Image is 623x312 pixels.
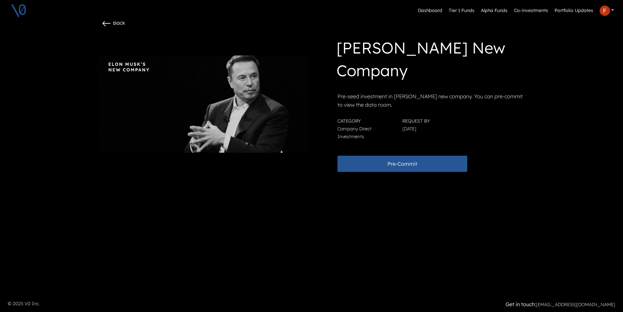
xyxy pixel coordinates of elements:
img: Profile [600,6,610,16]
span: Request By [402,118,430,124]
a: Alpha Funds [478,5,510,17]
a: Tier 1 Funds [446,5,477,17]
a: Back [101,19,125,26]
a: Dashboard [415,5,445,17]
span: Company Direct Investments [337,126,372,139]
p: Pre-seed investment in [PERSON_NAME] new company. You can pre-commit to view the data room. [337,92,524,109]
img: Fund Logo [104,61,153,73]
a: Portfolio Updates [552,5,596,17]
strong: Get in touch: [506,301,536,307]
button: Pre-Commit [337,156,467,172]
p: © 2025 V0 Inc. [8,300,308,307]
h1: [PERSON_NAME] New Company [336,36,524,84]
img: elon-musks-new-company_black_2.png [97,55,308,153]
a: Co-investments [511,5,551,17]
a: [EMAIL_ADDRESS][DOMAIN_NAME] [536,302,615,307]
img: V0 logo [10,3,27,19]
span: [DATE] [402,126,416,132]
span: Category [337,118,361,124]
